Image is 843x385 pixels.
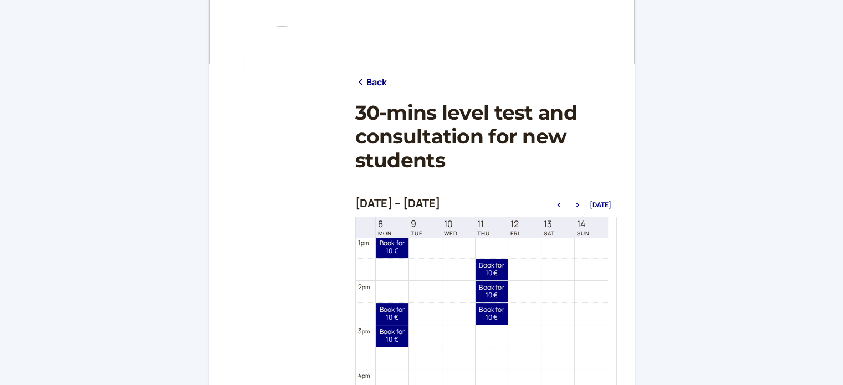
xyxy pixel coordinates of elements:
span: 11 [477,219,490,229]
a: Back [355,75,387,90]
span: pm [362,372,370,379]
h1: 30-mins level test and consultation for new students [355,101,617,173]
span: TUE [411,230,423,237]
span: pm [362,283,370,291]
a: September 12, 2025 [508,218,522,237]
span: 12 [510,219,519,229]
span: SAT [544,230,555,237]
div: 1 [358,237,369,248]
div: 3 [358,326,370,336]
span: pm [361,239,369,247]
div: 4 [358,370,370,381]
span: 14 [577,219,590,229]
h2: [DATE] – [DATE] [355,197,441,210]
a: September 8, 2025 [376,218,394,237]
span: 9 [411,219,423,229]
div: 2 [358,281,370,292]
a: September 10, 2025 [442,218,460,237]
span: THU [477,230,490,237]
span: 10 [444,219,458,229]
button: [DATE] [590,201,611,209]
span: MON [378,230,392,237]
span: pm [362,327,370,335]
span: Book for 10 € [376,328,408,344]
a: September 13, 2025 [541,218,557,237]
span: 13 [544,219,555,229]
span: Book for 10 € [476,306,508,322]
span: 8 [378,219,392,229]
span: Book for 10 € [476,284,508,300]
span: SUN [577,230,590,237]
a: September 9, 2025 [408,218,425,237]
span: Book for 10 € [376,239,408,255]
a: September 11, 2025 [475,218,492,237]
span: WED [444,230,458,237]
span: FRI [510,230,519,237]
span: Book for 10 € [376,306,408,322]
a: September 14, 2025 [575,218,592,237]
span: Book for 10 € [476,261,508,278]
